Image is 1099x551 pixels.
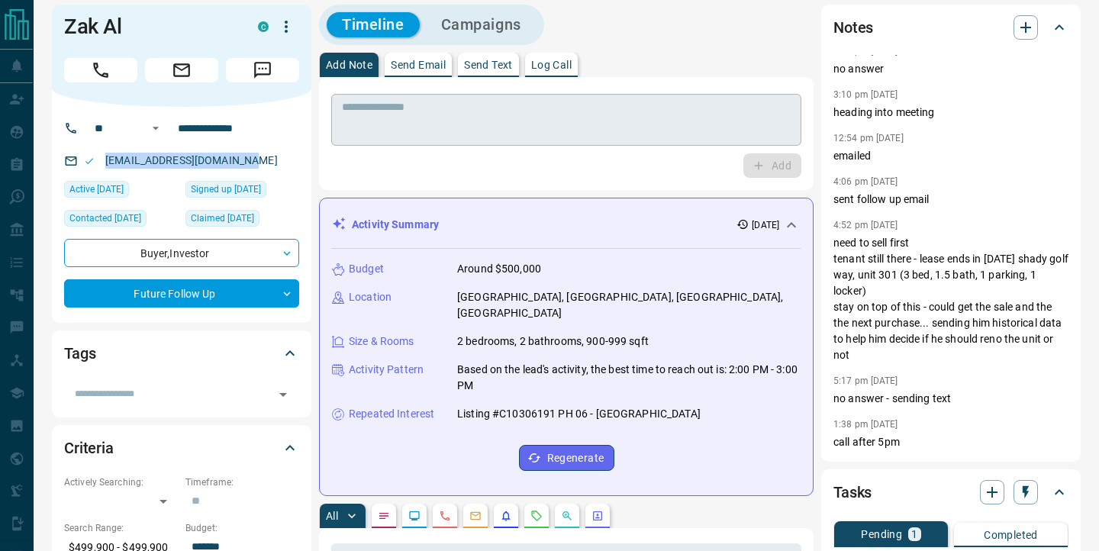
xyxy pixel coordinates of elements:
svg: Email Valid [84,156,95,166]
svg: Calls [439,510,451,522]
p: Pending [861,529,902,540]
p: Send Email [391,60,446,70]
p: 4:06 pm [DATE] [833,176,898,187]
div: Tasks [833,474,1068,511]
p: call after 5pm [833,434,1068,450]
svg: Listing Alerts [500,510,512,522]
h2: Tasks [833,480,872,504]
h2: Notes [833,15,873,40]
p: Around $500,000 [457,261,541,277]
div: condos.ca [258,21,269,32]
span: Email [145,58,218,82]
button: Campaigns [426,12,537,37]
p: All [326,511,338,521]
p: Send Text [464,60,513,70]
div: Thu Nov 07 2024 [185,210,299,231]
svg: Emails [469,510,482,522]
p: Log Call [531,60,572,70]
div: Mon Jan 29 2018 [185,181,299,202]
div: Buyer , Investor [64,239,299,267]
span: Claimed [DATE] [191,211,254,226]
svg: Lead Browsing Activity [408,510,421,522]
p: Listing #C10306191 PH 06 - [GEOGRAPHIC_DATA] [457,406,701,422]
span: Signed up [DATE] [191,182,261,197]
span: Contacted [DATE] [69,211,141,226]
svg: Opportunities [561,510,573,522]
p: Actively Searching: [64,475,178,489]
p: 1 [911,529,917,540]
button: Timeline [327,12,420,37]
div: Activity Summary[DATE] [332,211,801,239]
p: Location [349,289,392,305]
a: [EMAIL_ADDRESS][DOMAIN_NAME] [105,154,278,166]
p: Completed [984,530,1038,540]
p: need to sell first tenant still there - lease ends in [DATE] shady golf way, unit 301 (3 bed, 1.5... [833,235,1068,363]
p: Add Note [326,60,372,70]
button: Regenerate [519,445,614,471]
p: no answer [833,61,1068,77]
p: 5:17 pm [DATE] [833,375,898,386]
svg: Notes [378,510,390,522]
p: Size & Rooms [349,333,414,350]
button: Open [272,384,294,405]
div: Mon May 12 2025 [64,210,178,231]
div: Notes [833,9,1068,46]
div: Sat Nov 02 2024 [64,181,178,202]
p: Budget [349,261,384,277]
svg: Requests [530,510,543,522]
p: Activity Pattern [349,362,424,378]
p: sent follow up email [833,192,1068,208]
p: Repeated Interest [349,406,434,422]
span: Active [DATE] [69,182,124,197]
span: Message [226,58,299,82]
p: 2 bedrooms, 2 bathrooms, 900-999 sqft [457,333,649,350]
span: Call [64,58,137,82]
p: no answer - sending text [833,391,1068,407]
p: Timeframe: [185,475,299,489]
p: Budget: [185,521,299,535]
p: 4:52 pm [DATE] [833,220,898,230]
h2: Criteria [64,436,114,460]
h2: Tags [64,341,95,366]
p: [DATE] [752,218,779,232]
p: [GEOGRAPHIC_DATA], [GEOGRAPHIC_DATA], [GEOGRAPHIC_DATA], [GEOGRAPHIC_DATA] [457,289,801,321]
p: emailed [833,148,1068,164]
p: 3:10 pm [DATE] [833,89,898,100]
p: Based on the lead's activity, the best time to reach out is: 2:00 PM - 3:00 PM [457,362,801,394]
div: Tags [64,335,299,372]
button: Open [147,119,165,137]
div: Criteria [64,430,299,466]
p: Search Range: [64,521,178,535]
h1: Zak Al [64,14,235,39]
p: 12:54 pm [DATE] [833,133,904,143]
svg: Agent Actions [591,510,604,522]
div: Future Follow Up [64,279,299,308]
p: 1:38 pm [DATE] [833,419,898,430]
p: heading into meeting [833,105,1068,121]
p: Activity Summary [352,217,439,233]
